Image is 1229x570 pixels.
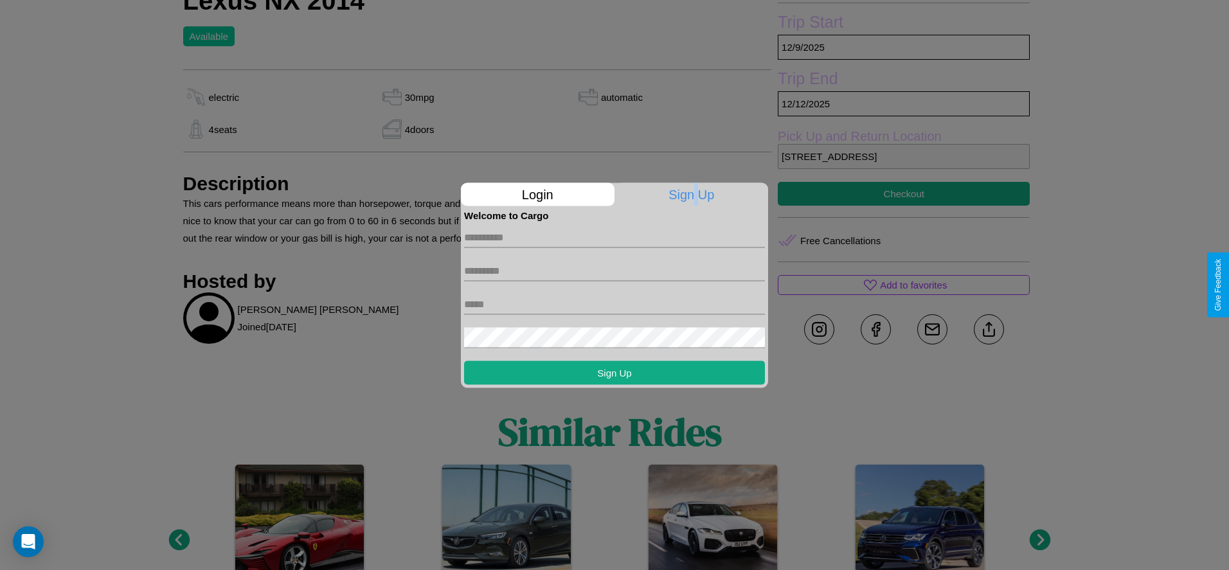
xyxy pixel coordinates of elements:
[13,526,44,557] div: Open Intercom Messenger
[464,209,765,220] h4: Welcome to Cargo
[615,183,769,206] p: Sign Up
[464,361,765,384] button: Sign Up
[461,183,614,206] p: Login
[1214,259,1223,311] div: Give Feedback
